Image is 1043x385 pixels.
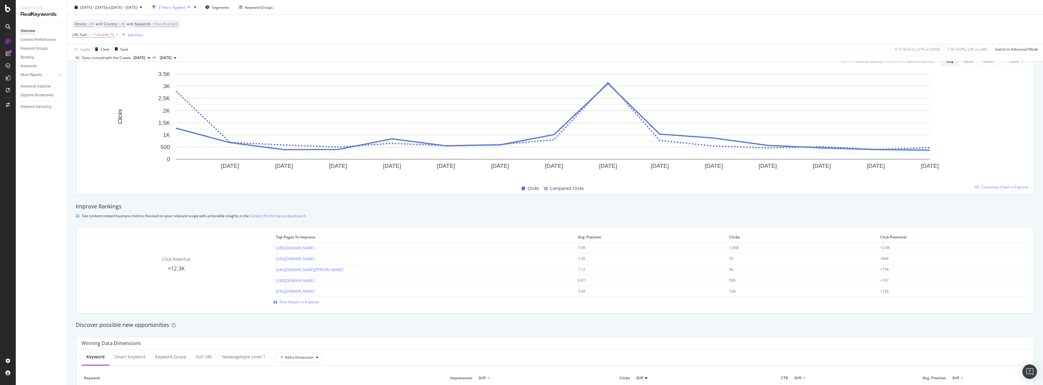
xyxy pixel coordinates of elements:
[21,104,52,110] div: Keyword Sampling
[21,45,63,52] a: Keyword Groups
[72,32,87,37] span: URL Path
[921,163,939,169] text: [DATE]
[212,5,229,10] span: Segments
[491,163,509,169] text: [DATE]
[880,256,1012,261] div: +846
[21,63,63,69] a: Keywords
[21,11,62,18] div: RealKeywords
[729,267,861,272] div: 96
[82,340,141,346] div: Winning Data Dimensions
[160,144,170,150] text: 500
[21,54,34,61] div: Ranking
[383,163,401,169] text: [DATE]
[163,132,170,138] text: 1K
[21,45,48,52] div: Keyword Groups
[651,163,669,169] text: [DATE]
[329,163,347,169] text: [DATE]
[76,321,1035,329] div: Discover possible new opportunities
[275,163,293,169] text: [DATE]
[155,354,186,360] div: Keyword Group
[578,256,709,261] div: 7.39
[121,20,125,28] span: All
[86,354,105,360] div: Keyword
[96,21,102,26] span: and
[90,20,94,28] span: All
[21,83,63,90] a: Keywords Explorer
[578,245,709,251] div: 7.09
[82,55,131,61] div: Data crossed with the Crawls
[729,289,861,294] div: 126
[160,55,172,61] span: 2024 Oct. 3rd
[880,289,1012,294] div: +726
[84,375,393,381] span: Keyword
[479,375,485,381] span: Diff
[87,21,89,26] span: =
[236,2,275,12] button: Keyword Groups
[729,245,861,251] div: 1,458
[880,234,1025,240] span: Click Potential
[120,46,128,51] div: Save
[21,92,63,98] a: Explorer Bookmarks
[158,71,170,77] text: 3.5K
[952,375,959,381] span: Diff
[992,44,1038,54] button: Switch to Advanced Mode
[203,2,231,12] button: Segments
[92,44,110,54] button: Clear
[273,299,319,304] a: Dive deeper in Explorer
[133,55,145,61] span: 2025 Oct. 6th
[21,72,42,78] div: More Reports
[794,375,801,381] span: Diff
[152,21,154,26] span: =
[21,83,51,90] div: Keywords Explorer
[167,156,170,162] text: 0
[245,5,273,10] div: Keyword Groups
[158,5,185,10] div: 2 Filters Applied
[155,20,178,28] span: Non-Branded
[716,375,788,381] span: CTR
[880,278,1012,283] div: +747
[82,213,306,219] div: See content-related business metrics focused on your relevant scope with actionable insights in the
[276,245,314,251] a: [URL][DOMAIN_NAME]
[578,267,709,272] div: 7.12
[88,32,90,37] span: =
[117,109,123,124] text: Clicks
[21,5,62,11] div: Analytics
[131,54,153,61] button: [DATE]
[578,278,709,283] div: 6.67
[76,203,1035,211] div: Improve Rankings
[813,163,831,169] text: [DATE]
[21,63,37,69] div: Keywords
[157,54,179,61] button: [DATE]
[128,32,144,37] div: Add Filter
[400,375,472,381] span: Impressions
[150,2,193,12] button: 2 Filters Applied
[275,353,324,362] button: Add a Dimension
[168,265,185,272] span: +12.3K
[759,163,777,169] text: [DATE]
[250,213,306,219] a: Content Performance dashboard.
[729,234,874,240] span: Clicks
[75,21,86,26] span: Device
[276,267,343,272] a: [URL][DOMAIN_NAME][PERSON_NAME]
[995,46,1038,51] div: Switch to Advanced Mode
[82,71,1024,178] svg: A chart.
[276,289,314,294] a: [URL][DOMAIN_NAME]
[21,104,63,110] a: Keyword Sampling
[280,355,314,360] span: Add a Dimension
[158,119,170,126] text: 1.5K
[280,299,319,304] span: Dive deeper in Explorer
[21,72,57,78] a: More Reports
[578,234,723,240] span: Avg. Position
[72,44,90,54] button: Apply
[114,354,145,360] div: Smart Keyword
[867,163,885,169] text: [DATE]
[72,2,145,12] button: [DATE] - [DATE]vs[DATE] - [DATE]
[873,375,946,381] span: Avg. Position
[163,107,170,114] text: 2K
[162,256,190,262] span: Click Potential
[975,184,1029,190] a: Customize Chart in Explorer
[21,54,63,61] a: Ranking
[437,163,455,169] text: [DATE]
[135,21,151,26] span: Keywords
[21,37,56,43] div: Content Performance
